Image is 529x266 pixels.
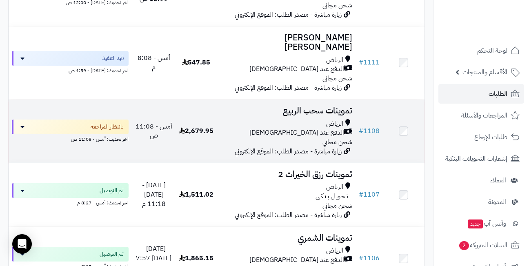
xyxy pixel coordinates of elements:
span: الرياض [326,55,343,65]
a: إشعارات التحويلات البنكية [438,149,524,168]
a: السلات المتروكة2 [438,235,524,255]
span: شحن مجاني [322,201,352,211]
span: شحن مجاني [322,0,352,10]
span: # [359,126,363,136]
span: المراجعات والأسئلة [461,110,507,121]
a: العملاء [438,171,524,190]
span: الدفع عند [DEMOGRAPHIC_DATA] [249,64,344,74]
span: بانتظار المراجعة [91,123,124,131]
h3: تموينات رزق الخيرات 2 [220,170,352,179]
span: الدفع عند [DEMOGRAPHIC_DATA] [249,128,344,137]
span: قيد التنفيذ [102,54,124,62]
a: طلبات الإرجاع [438,127,524,147]
span: شحن مجاني [322,137,352,147]
div: Open Intercom Messenger [12,234,32,254]
span: أمس - 8:08 م [138,53,170,72]
span: زيارة مباشرة - مصدر الطلب: الموقع الإلكتروني [235,210,342,220]
span: الطلبات [489,88,507,100]
a: #1106 [359,253,380,263]
span: لوحة التحكم [477,45,507,56]
span: زيارة مباشرة - مصدر الطلب: الموقع الإلكتروني [235,10,342,20]
h3: تموينات الشمري [220,233,352,243]
span: الرياض [326,182,343,192]
a: #1108 [359,126,380,136]
a: #1107 [359,190,380,199]
a: #1111 [359,58,380,67]
span: 547.85 [182,58,210,67]
span: زيارة مباشرة - مصدر الطلب: الموقع الإلكتروني [235,146,342,156]
span: # [359,190,363,199]
span: وآتس آب [467,218,506,229]
span: تم التوصيل [100,186,124,195]
span: زيارة مباشرة - مصدر الطلب: الموقع الإلكتروني [235,83,342,93]
span: جديد [468,219,483,228]
span: الدفع عند [DEMOGRAPHIC_DATA] [249,255,344,265]
span: # [359,58,363,67]
span: 1,865.15 [179,253,213,263]
div: اخر تحديث: أمس - 11:08 ص [12,134,129,143]
span: # [359,253,363,263]
span: الرياض [326,246,343,255]
h3: تموينات سحب الربيع [220,106,352,115]
span: شحن مجاني [322,73,352,83]
span: السلات المتروكة [458,239,507,251]
span: الرياض [326,119,343,129]
a: وآتس آبجديد [438,214,524,233]
span: الأقسام والمنتجات [462,66,507,78]
div: اخر تحديث: أمس - 8:27 م [12,198,129,206]
div: اخر تحديث: [DATE] - 1:59 ص [12,66,129,74]
span: 2,679.95 [179,126,213,136]
span: المدونة [488,196,506,208]
span: [DATE] - [DATE] 11:18 م [142,180,166,209]
a: المراجعات والأسئلة [438,106,524,125]
a: المدونة [438,192,524,212]
h3: [PERSON_NAME] [PERSON_NAME] [220,33,352,52]
span: تم التوصيل [100,250,124,258]
span: تـحـويـل بـنـكـي [316,192,348,201]
img: logo-2.png [473,22,521,39]
a: الطلبات [438,84,524,104]
span: إشعارات التحويلات البنكية [445,153,507,164]
span: أمس - 11:08 ص [136,122,172,141]
span: 1,511.02 [179,190,213,199]
a: لوحة التحكم [438,41,524,60]
span: العملاء [490,175,506,186]
span: طلبات الإرجاع [474,131,507,143]
span: 2 [459,241,469,250]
